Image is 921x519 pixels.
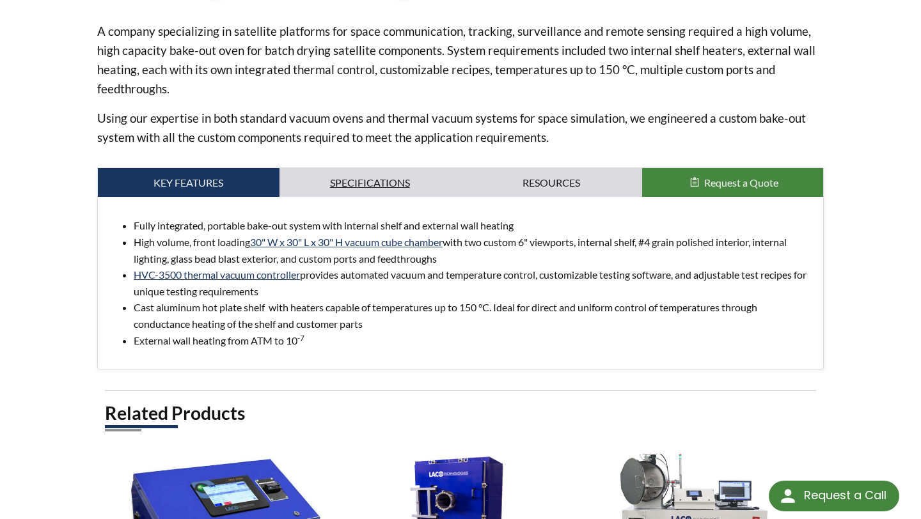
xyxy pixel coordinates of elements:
[134,267,813,299] li: provides automated vacuum and temperature control, customizable testing software, and adjustable ...
[105,401,816,425] h2: Related Products
[134,332,813,349] li: External wall heating from ATM to 10
[134,234,813,267] li: High volume, front loading with two custom 6" viewports, internal shelf, #4 grain polished interi...
[134,217,813,234] li: Fully integrated, portable bake-out system with internal shelf and external wall heating
[642,168,824,198] button: Request a Quote
[134,268,300,281] a: HVC-3500 thermal vacuum controller
[98,168,279,198] a: Key Features
[134,299,813,332] li: Cast aluminum hot plate shelf with heaters capable of temperatures up to 150 °C. Ideal for direct...
[279,168,461,198] a: Specifications
[297,333,304,343] sup: -7
[250,236,443,248] a: 30" W x 30" L x 30" H vacuum cube chamber
[97,22,824,98] p: A company specializing in satellite platforms for space communication, tracking, surveillance and...
[769,481,899,511] div: Request a Call
[778,486,798,506] img: round button
[460,168,642,198] a: Resources
[704,176,778,189] span: Request a Quote
[804,481,886,510] div: Request a Call
[97,109,824,147] p: Using our expertise in both standard vacuum ovens and thermal vacuum systems for space simulation...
